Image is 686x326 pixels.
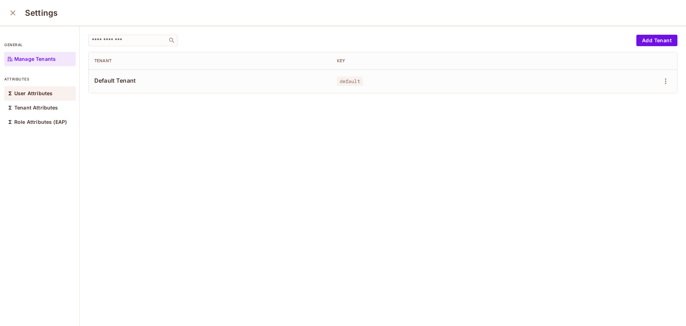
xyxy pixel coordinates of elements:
p: Role Attributes (EAP) [14,119,67,125]
button: Add Tenant [636,35,677,46]
p: general [4,42,76,48]
button: close [6,6,20,20]
p: Tenant Attributes [14,105,58,111]
div: Key [337,58,568,64]
p: Manage Tenants [14,56,56,62]
div: Tenant [94,58,325,64]
span: default [337,77,363,86]
h3: Settings [25,8,58,18]
p: attributes [4,76,76,82]
span: Default Tenant [94,77,325,84]
p: User Attributes [14,91,53,96]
